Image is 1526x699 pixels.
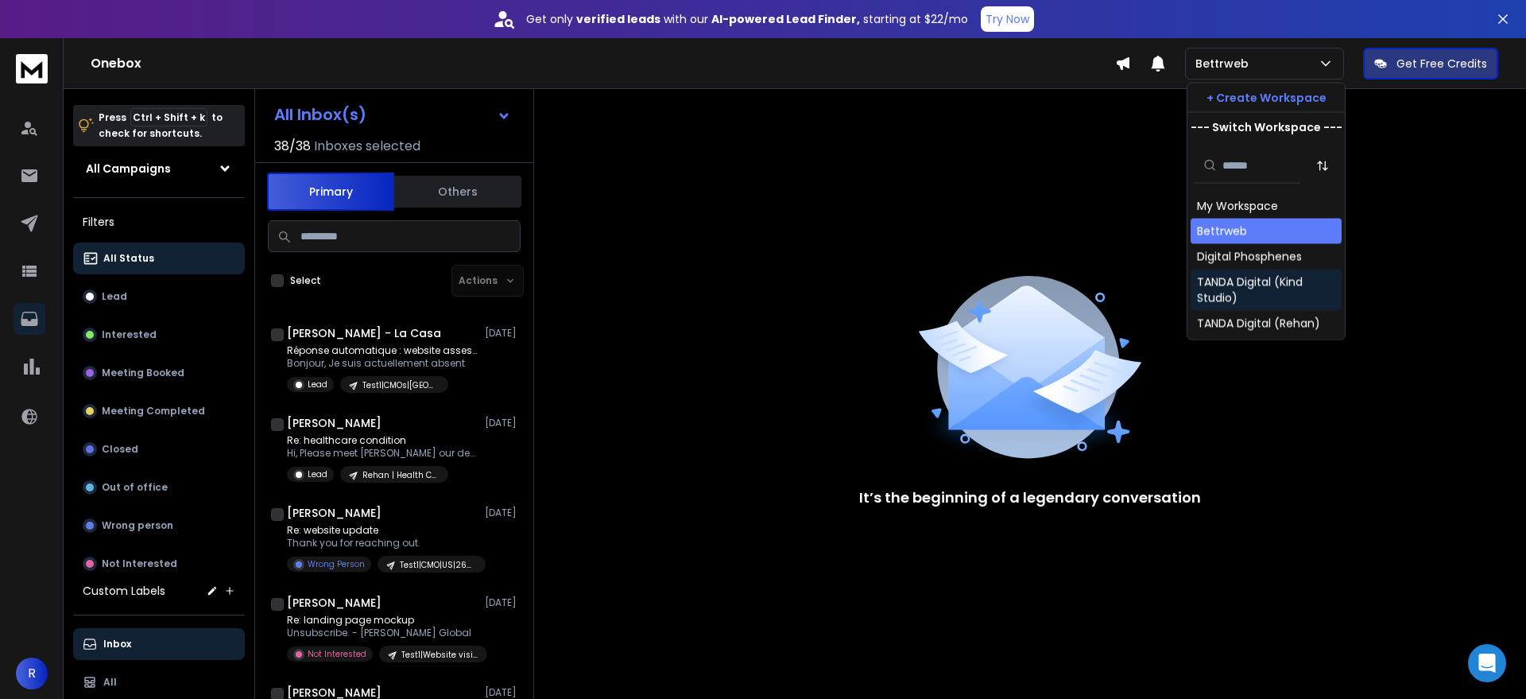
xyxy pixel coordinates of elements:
p: Interested [102,328,157,341]
p: It’s the beginning of a legendary conversation [859,487,1201,509]
p: [DATE] [485,417,521,429]
p: Try Now [986,11,1029,27]
p: Closed [102,443,138,456]
div: My Workspace [1197,198,1278,214]
p: Out of office [102,481,168,494]
button: Not Interested [73,548,245,580]
button: All Campaigns [73,153,245,184]
div: TANDA Digital (Kind Studio) [1197,274,1335,306]
p: Get only with our starting at $22/mo [526,11,968,27]
p: Lead [102,290,127,303]
p: Test1|CMO|US|260225 [400,559,476,571]
p: Rehan | Health Care UK [362,469,439,481]
img: logo [16,54,48,83]
div: TANDA Digital (Rehan) [1197,316,1320,332]
button: Meeting Completed [73,395,245,427]
button: Wrong person [73,510,245,542]
p: Bonjour, Je suis actuellement absent [287,357,478,370]
div: Bettrweb [1197,223,1247,239]
p: Lead [308,468,327,480]
p: Meeting Completed [102,405,205,417]
p: Get Free Credits [1396,56,1487,72]
button: Closed [73,433,245,465]
p: Inbox [103,638,131,650]
button: All Inbox(s) [261,99,524,130]
button: Meeting Booked [73,357,245,389]
button: All [73,666,245,698]
p: [DATE] [485,686,521,699]
h1: [PERSON_NAME] - La Casa [287,325,441,341]
button: All Status [73,243,245,274]
p: --- Switch Workspace --- [1191,119,1342,135]
button: Get Free Credits [1363,48,1498,80]
p: Bettrweb [1195,56,1255,72]
p: Re: healthcare condition [287,434,478,447]
p: Test1|CMOs|[GEOGRAPHIC_DATA]|260225 [362,379,439,391]
button: Inbox [73,628,245,660]
strong: AI-powered Lead Finder, [711,11,860,27]
p: + Create Workspace [1206,90,1327,106]
button: Primary [267,173,394,211]
h1: All Campaigns [86,161,171,177]
label: Select [290,274,321,287]
p: Test1|Website visits|EU|CEO, CMO, founder|260225 [401,649,478,661]
button: Out of office [73,472,245,503]
h1: All Inbox(s) [274,107,366,122]
h1: [PERSON_NAME] [287,595,381,611]
p: Wrong Person [308,558,365,570]
p: Not Interested [102,557,177,570]
p: Meeting Booked [102,367,184,379]
button: Try Now [981,6,1034,32]
p: Thank you for reaching out. [287,537,478,549]
p: Press to check for shortcuts. [99,110,223,142]
p: [DATE] [485,596,521,609]
button: Lead [73,281,245,313]
p: [DATE] [485,507,521,519]
span: Ctrl + Shift + k [130,108,207,126]
span: 38 / 38 [274,137,311,156]
p: Lead [308,379,327,390]
h3: Filters [73,211,245,233]
p: Hi, Please meet [PERSON_NAME] our designer [287,447,478,460]
div: Open Intercom Messenger [1468,644,1506,682]
p: All Status [103,252,154,265]
h1: Onebox [91,54,1115,73]
p: Re: website update [287,524,478,537]
div: Digital Phosphenes [1197,249,1302,265]
p: Réponse automatique : website assessment [287,344,478,357]
h3: Inboxes selected [314,137,420,156]
p: Re: landing page mockup [287,614,478,627]
button: Sort by Sort A-Z [1307,150,1338,181]
p: Wrong person [102,519,173,532]
h1: [PERSON_NAME] [287,505,381,521]
button: Others [394,174,521,209]
p: Not Interested [308,648,366,660]
button: R [16,658,48,689]
strong: verified leads [576,11,660,27]
h1: [PERSON_NAME] [287,415,381,431]
button: + Create Workspace [1187,83,1345,112]
p: [DATE] [485,327,521,340]
button: Interested [73,319,245,351]
h3: Custom Labels [83,583,165,599]
p: Unsubscribe. - [PERSON_NAME] Global [287,627,478,639]
p: All [103,676,117,689]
